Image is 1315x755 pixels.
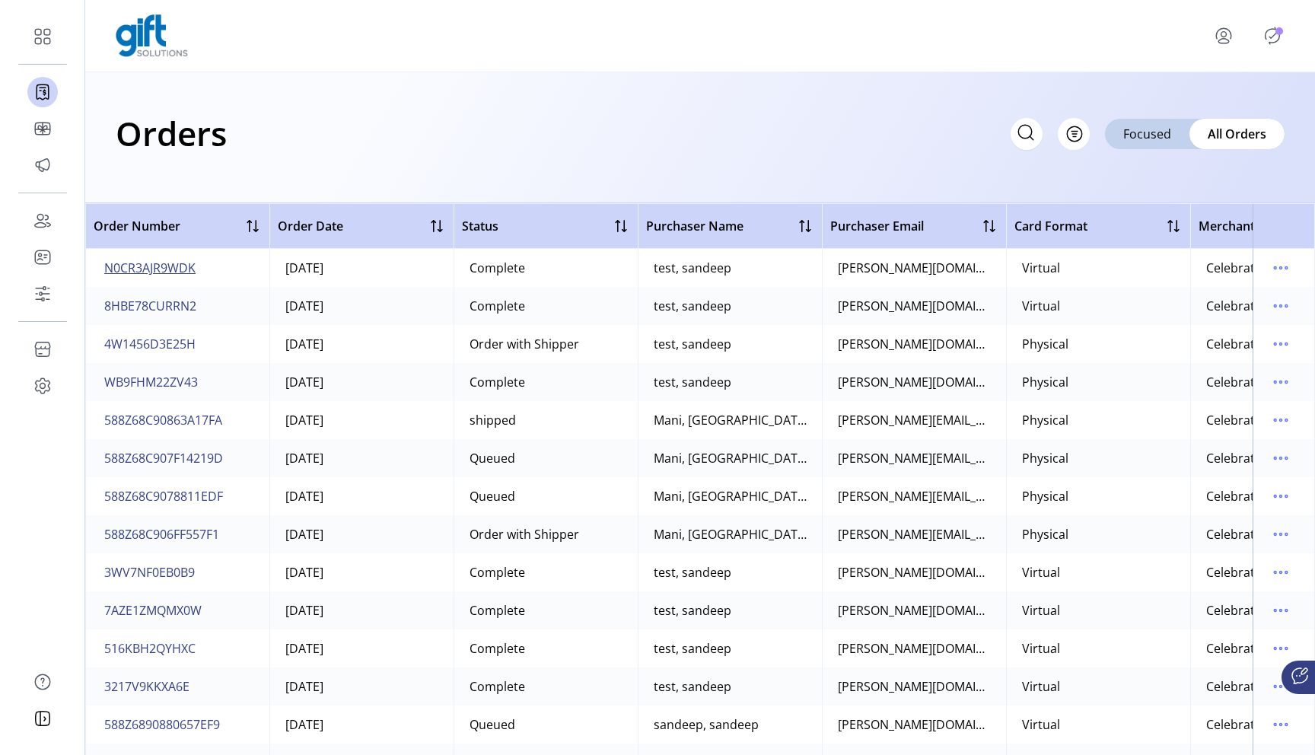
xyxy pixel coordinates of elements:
[462,217,498,235] span: Status
[1123,125,1171,143] span: Focused
[1269,256,1293,280] button: menu
[1206,639,1306,658] div: Celebrate Brands
[104,677,189,696] span: 3217V9KKXA6E
[116,14,188,57] img: logo
[470,563,525,581] div: Complete
[101,294,199,318] button: 8HBE78CURRN2
[1022,335,1068,353] div: Physical
[838,525,991,543] div: [PERSON_NAME][EMAIL_ADDRESS][DOMAIN_NAME]
[269,629,454,667] td: [DATE]
[470,411,516,429] div: shipped
[654,449,807,467] div: Mani, [GEOGRAPHIC_DATA]
[1269,712,1293,737] button: menu
[1199,217,1255,235] span: Merchant
[1022,449,1068,467] div: Physical
[101,712,223,737] button: 588Z6890880657EF9
[1189,119,1285,149] div: All Orders
[104,525,219,543] span: 588Z68C906FF557F1
[269,363,454,401] td: [DATE]
[1022,677,1060,696] div: Virtual
[470,715,515,734] div: Queued
[278,217,343,235] span: Order Date
[104,335,196,353] span: 4W1456D3E25H
[104,259,196,277] span: N0CR3AJR9WDK
[1269,484,1293,508] button: menu
[470,259,525,277] div: Complete
[838,373,991,391] div: [PERSON_NAME][DOMAIN_NAME][EMAIL_ADDRESS][DOMAIN_NAME]
[470,373,525,391] div: Complete
[1206,335,1306,353] div: Celebrate Brands
[1269,294,1293,318] button: menu
[1022,715,1060,734] div: Virtual
[654,563,731,581] div: test, sandeep
[1014,217,1087,235] span: Card Format
[654,487,807,505] div: Mani, [GEOGRAPHIC_DATA]
[269,667,454,706] td: [DATE]
[654,259,731,277] div: test, sandeep
[104,563,195,581] span: 3WV7NF0EB0B9
[1206,525,1306,543] div: Celebrate Brands
[470,601,525,620] div: Complete
[1269,370,1293,394] button: menu
[116,107,227,160] h1: Orders
[1269,636,1293,661] button: menu
[104,449,223,467] span: 588Z68C907F14219D
[104,715,220,734] span: 588Z6890880657EF9
[1269,446,1293,470] button: menu
[269,401,454,439] td: [DATE]
[104,639,196,658] span: 516KBH2QYHXC
[1260,24,1285,48] button: Publisher Panel
[654,715,759,734] div: sandeep, sandeep
[104,373,198,391] span: WB9FHM22ZV43
[269,591,454,629] td: [DATE]
[269,515,454,553] td: [DATE]
[654,639,731,658] div: test, sandeep
[101,446,226,470] button: 588Z68C907F14219D
[1058,118,1090,150] button: Filter Button
[654,335,731,353] div: test, sandeep
[101,674,193,699] button: 3217V9KKXA6E
[269,553,454,591] td: [DATE]
[1208,125,1266,143] span: All Orders
[654,411,807,429] div: Mani, [GEOGRAPHIC_DATA]
[1022,259,1060,277] div: Virtual
[101,598,205,623] button: 7AZE1ZMQMX0W
[1022,373,1068,391] div: Physical
[838,601,991,620] div: [PERSON_NAME][DOMAIN_NAME][EMAIL_ADDRESS][DOMAIN_NAME]
[1206,297,1306,315] div: Celebrate Brands
[1022,639,1060,658] div: Virtual
[838,449,991,467] div: [PERSON_NAME][EMAIL_ADDRESS][DOMAIN_NAME]
[1269,560,1293,585] button: menu
[1206,411,1306,429] div: Celebrate Brands
[1269,332,1293,356] button: menu
[838,639,991,658] div: [PERSON_NAME][DOMAIN_NAME][EMAIL_ADDRESS][DOMAIN_NAME]
[104,487,223,505] span: 588Z68C9078811EDF
[101,408,225,432] button: 588Z68C90863A17FA
[1022,601,1060,620] div: Virtual
[269,325,454,363] td: [DATE]
[838,715,991,734] div: [PERSON_NAME][DOMAIN_NAME][EMAIL_ADDRESS][DOMAIN_NAME]
[269,249,454,287] td: [DATE]
[101,636,199,661] button: 516KBH2QYHXC
[654,297,731,315] div: test, sandeep
[1206,449,1306,467] div: Celebrate Brands
[1206,677,1306,696] div: Celebrate Brands
[470,335,579,353] div: Order with Shipper
[1022,525,1068,543] div: Physical
[94,217,180,235] span: Order Number
[838,487,991,505] div: [PERSON_NAME][EMAIL_ADDRESS][DOMAIN_NAME]
[101,484,226,508] button: 588Z68C9078811EDF
[654,601,731,620] div: test, sandeep
[1206,259,1306,277] div: Celebrate Brands
[470,677,525,696] div: Complete
[1022,487,1068,505] div: Physical
[1269,408,1293,432] button: menu
[1206,487,1306,505] div: Celebrate Brands
[101,522,222,546] button: 588Z68C906FF557F1
[104,601,202,620] span: 7AZE1ZMQMX0W
[1022,297,1060,315] div: Virtual
[269,439,454,477] td: [DATE]
[654,525,807,543] div: Mani, [GEOGRAPHIC_DATA]
[1022,411,1068,429] div: Physical
[1269,522,1293,546] button: menu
